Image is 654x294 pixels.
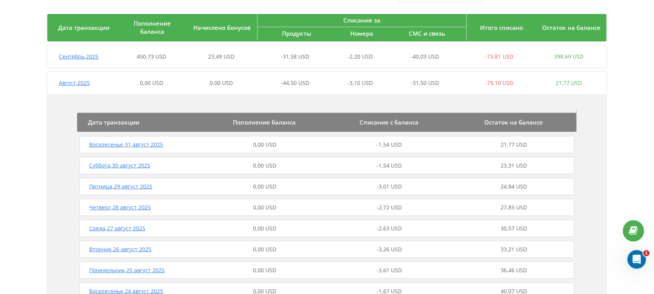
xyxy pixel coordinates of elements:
span: 21,77 USD [556,79,582,86]
span: -79,10 USD [485,79,513,86]
span: 398,69 USD [554,53,583,60]
span: Списание за [343,16,380,24]
span: -44,50 USD [281,79,310,86]
span: -40,03 USD [411,53,439,60]
span: Номера [351,29,373,37]
span: 0,00 USD [253,266,276,274]
span: 0,00 USD [140,79,163,86]
span: -3,01 USD [377,183,402,190]
span: 0,00 USD [210,79,233,86]
span: 450,73 USD [137,53,166,60]
span: Продукты [282,29,311,37]
span: -73,81 USD [485,53,513,60]
span: СМС и связь [409,29,446,37]
span: 0,00 USD [253,141,276,148]
span: 21,77 USD [501,141,527,148]
span: 30,57 USD [501,225,527,232]
span: Остаток на балансе [485,118,543,126]
span: Пополнение баланса [134,19,171,35]
span: -3,26 USD [377,246,402,253]
span: Сентябрь , 2025 [59,53,98,60]
span: Август , 2025 [59,79,90,86]
span: Итого списано [480,24,523,31]
span: -3,61 USD [377,266,402,274]
span: Суббота , 30 август 2025 [89,162,150,169]
span: 33,21 USD [501,246,527,253]
span: Понедельник , 25 август 2025 [89,266,165,274]
iframe: Intercom live chat [628,250,646,269]
span: Пополнение баланса [233,118,296,126]
span: Начислено бонусов [193,24,251,31]
span: 1 [644,250,650,256]
span: -31,50 USD [411,79,439,86]
span: -3,10 USD [348,79,373,86]
span: 0,00 USD [253,246,276,253]
span: Четверг , 28 август 2025 [89,204,151,211]
span: 0,00 USD [253,162,276,169]
span: 23,31 USD [501,162,527,169]
span: -2,63 USD [377,225,402,232]
span: -2,72 USD [377,204,402,211]
span: -1,54 USD [377,141,402,148]
span: 24,84 USD [501,183,527,190]
span: Среда , 27 август 2025 [89,225,145,232]
span: 36,46 USD [501,266,527,274]
span: Дата транзакции [88,118,139,126]
span: -31,58 USD [281,53,310,60]
span: 0,00 USD [253,204,276,211]
span: 23,49 USD [208,53,234,60]
span: Остаток на балансе [542,24,601,31]
span: Дата транзакции [58,24,110,31]
span: -1,54 USD [377,162,402,169]
span: 0,00 USD [253,183,276,190]
span: Воскресенье , 31 август 2025 [89,141,163,148]
span: Вторник , 26 август 2025 [89,246,151,253]
span: Пятница , 29 август 2025 [89,183,152,190]
span: 27,85 USD [501,204,527,211]
span: Списание с баланса [360,118,418,126]
span: 0,00 USD [253,225,276,232]
span: -2,20 USD [348,53,373,60]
